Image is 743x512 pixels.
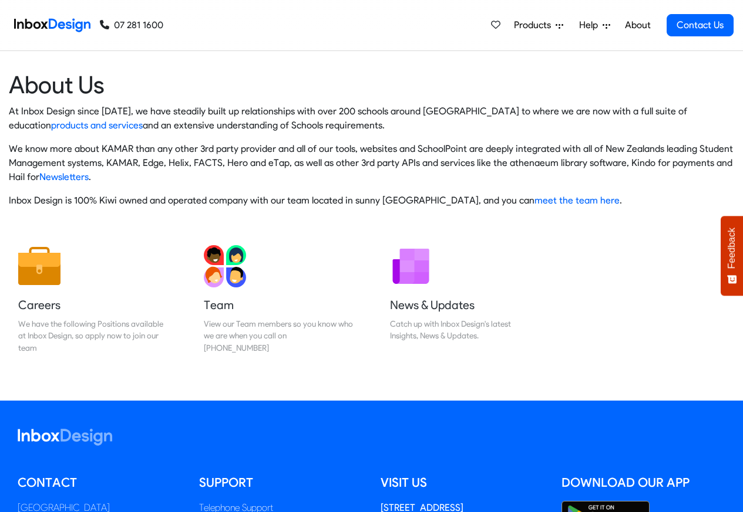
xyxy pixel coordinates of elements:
a: Contact Us [667,14,734,36]
a: 07 281 1600 [100,18,163,32]
a: Products [509,13,568,37]
div: View our Team members so you know who we are when you call on [PHONE_NUMBER] [204,318,353,354]
a: News & Updates Catch up with Inbox Design's latest Insights, News & Updates. [381,236,549,363]
h5: Careers [18,297,167,313]
p: We know more about KAMAR than any other 3rd party provider and all of our tools, websites and Sch... [9,142,734,184]
p: At Inbox Design since [DATE], we have steadily built up relationships with over 200 schools aroun... [9,104,734,133]
span: Feedback [727,228,737,269]
h5: Team [204,297,353,313]
h5: News & Updates [390,297,539,313]
div: Catch up with Inbox Design's latest Insights, News & Updates. [390,318,539,342]
a: About [621,13,654,37]
h5: Visit us [381,474,544,491]
a: Team View our Team members so you know who we are when you call on [PHONE_NUMBER] [194,236,362,363]
h5: Contact [18,474,181,491]
h5: Support [199,474,363,491]
a: meet the team here [534,195,620,206]
heading: About Us [9,70,734,100]
a: products and services [51,120,143,131]
img: 2022_01_13_icon_job.svg [18,245,60,287]
a: Help [574,13,615,37]
p: Inbox Design is 100% Kiwi owned and operated company with our team located in sunny [GEOGRAPHIC_D... [9,194,734,208]
img: 2022_01_13_icon_team.svg [204,245,246,287]
a: Newsletters [39,171,89,182]
button: Feedback - Show survey [721,216,743,296]
span: Products [514,18,556,32]
span: Help [579,18,603,32]
div: We have the following Positions available at Inbox Design, so apply now to join our team [18,318,167,354]
a: Careers We have the following Positions available at Inbox Design, so apply now to join our team [9,236,177,363]
img: 2022_01_12_icon_newsletter.svg [390,245,432,287]
h5: Download our App [562,474,725,491]
img: logo_inboxdesign_white.svg [18,429,112,446]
